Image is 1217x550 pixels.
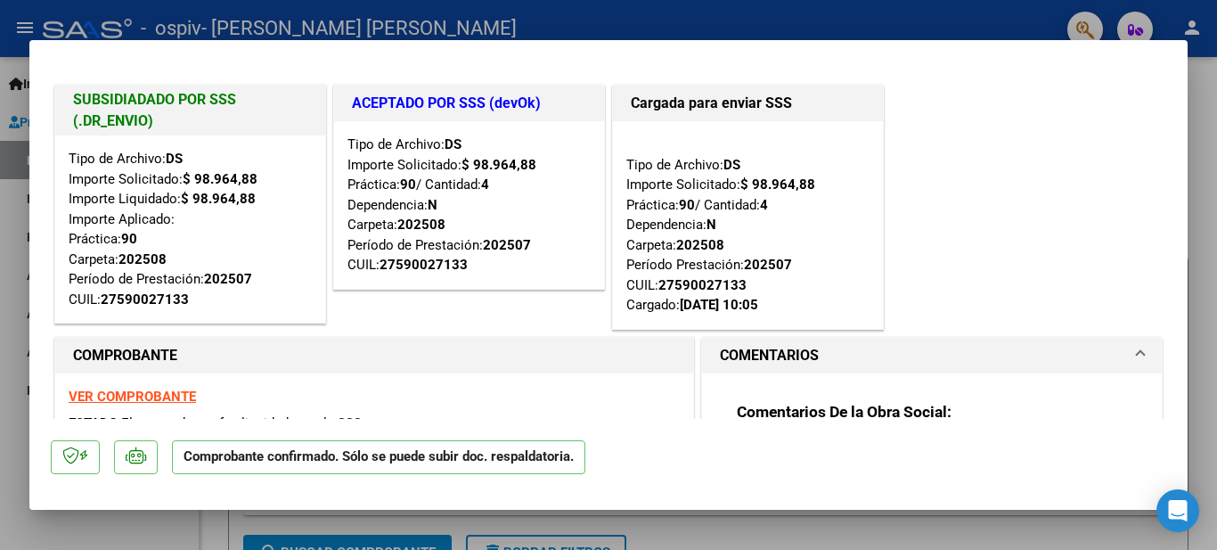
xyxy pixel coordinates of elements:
strong: 202507 [483,237,531,253]
strong: $ 98.964,88 [461,157,536,173]
strong: DS [445,136,461,152]
strong: $ 98.964,88 [181,191,256,207]
strong: DS [166,151,183,167]
strong: $ 98.964,88 [740,176,815,193]
strong: 90 [400,176,416,193]
div: Tipo de Archivo: Importe Solicitado: Práctica: / Cantidad: Dependencia: Carpeta: Período Prestaci... [626,135,870,316]
h1: ACEPTADO POR SSS (devOk) [352,93,586,114]
span: El comprobante fue liquidado por la SSS. [121,415,365,431]
div: Tipo de Archivo: Importe Solicitado: Importe Liquidado: Importe Aplicado: Práctica: Carpeta: Perí... [69,149,312,309]
strong: N [428,197,437,213]
h1: SUBSIDIADADO POR SSS (.DR_ENVIO) [73,89,307,132]
strong: DS [723,157,740,173]
div: 27590027133 [101,290,189,310]
strong: 202508 [118,251,167,267]
div: Open Intercom Messenger [1156,489,1199,532]
p: Comprobante confirmado. Sólo se puede subir doc. respaldatoria. [172,440,585,475]
strong: 202508 [397,217,445,233]
div: COMENTARIOS [702,374,1162,538]
strong: 90 [679,197,695,213]
a: VER COMPROBANTE [69,389,196,405]
strong: $ 98.964,88 [183,171,257,187]
h1: COMENTARIOS [720,345,819,366]
strong: 202507 [204,271,252,287]
div: 27590027133 [380,255,468,275]
strong: N [707,217,716,233]
strong: 90 [121,231,137,247]
strong: 202508 [676,237,724,253]
mat-expansion-panel-header: COMENTARIOS [702,338,1162,374]
strong: [DATE] 10:05 [680,297,758,313]
h1: Cargada para enviar SSS [631,93,865,114]
strong: Comentarios De la Obra Social: [737,403,952,421]
div: 27590027133 [658,275,747,296]
strong: 4 [481,176,489,193]
div: Tipo de Archivo: Importe Solicitado: Práctica: / Cantidad: Dependencia: Carpeta: Período de Prest... [347,135,591,275]
span: ESTADO: [69,415,121,431]
strong: 4 [760,197,768,213]
strong: COMPROBANTE [73,347,177,364]
strong: 202507 [744,257,792,273]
